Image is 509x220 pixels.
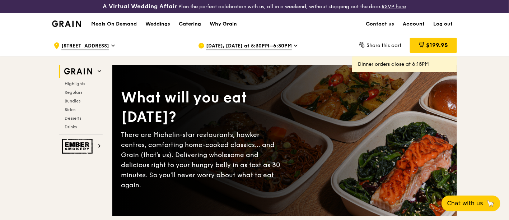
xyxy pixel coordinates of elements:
[426,42,448,49] span: $199.95
[62,139,95,154] img: Ember Smokery web logo
[65,124,77,129] span: Drinks
[174,13,205,35] a: Catering
[65,98,80,104] span: Bundles
[361,13,398,35] a: Contact us
[179,13,201,35] div: Catering
[85,3,424,10] div: Plan the perfect celebration with us, all in a weekend, without stepping out the door.
[398,13,429,35] a: Account
[65,81,85,86] span: Highlights
[65,90,82,95] span: Regulars
[121,88,285,127] div: What will you eat [DATE]?
[145,13,170,35] div: Weddings
[121,130,285,190] div: There are Michelin-star restaurants, hawker centres, comforting home-cooked classics… and Grain (...
[205,13,241,35] a: Why Grain
[358,61,451,68] div: Dinner orders close at 6:15PM
[52,20,81,27] img: Grain
[61,42,109,50] span: [STREET_ADDRESS]
[65,107,75,112] span: Sides
[429,13,457,35] a: Log out
[52,13,81,34] a: GrainGrain
[206,42,292,50] span: [DATE], [DATE] at 5:30PM–6:30PM
[447,199,483,208] span: Chat with us
[65,116,81,121] span: Desserts
[486,199,495,208] span: 🦙
[91,20,137,28] h1: Meals On Demand
[103,3,177,10] h3: A Virtual Wedding Affair
[62,65,95,78] img: Grain web logo
[141,13,174,35] a: Weddings
[382,4,406,10] a: RSVP here
[442,196,500,211] button: Chat with us🦙
[366,42,401,49] span: Share this cart
[210,13,237,35] div: Why Grain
